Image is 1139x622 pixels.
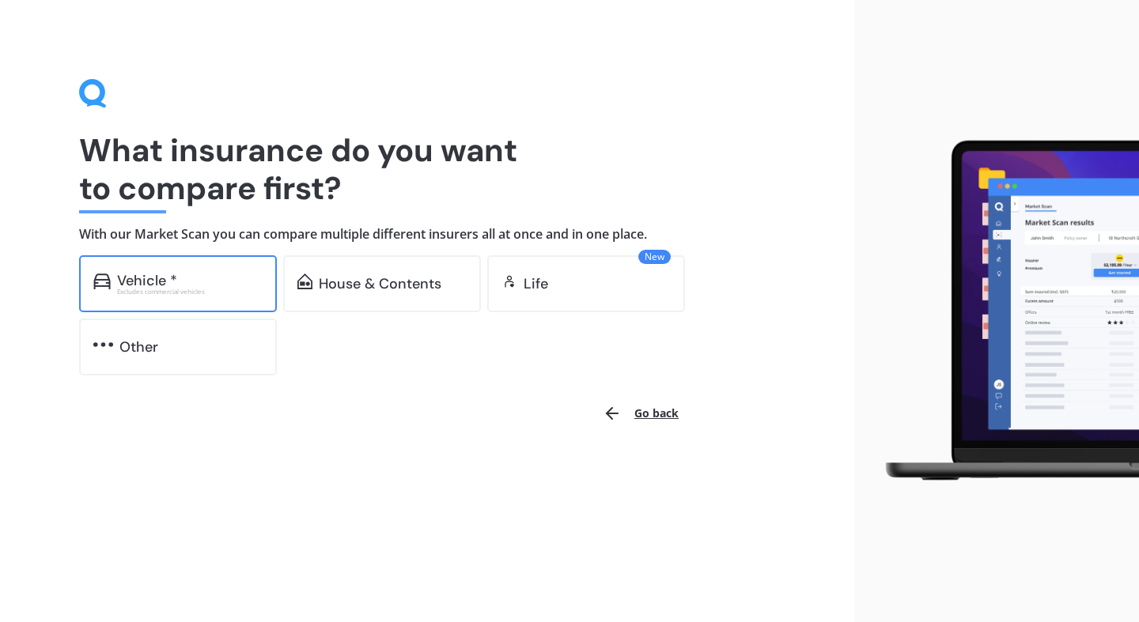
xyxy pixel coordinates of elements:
[79,131,775,207] h1: What insurance do you want to compare first?
[319,276,441,292] div: House & Contents
[867,133,1139,490] img: laptop.webp
[93,337,113,352] img: other.81dba5aafe580aa69f38.svg
[593,394,688,432] button: Go back
[524,276,548,292] div: Life
[117,273,177,288] div: Vehicle *
[501,273,517,289] img: life.f720d6a2d7cdcd3ad642.svg
[297,273,312,289] img: home-and-contents.b802091223b8502ef2dd.svg
[119,339,158,355] div: Other
[79,226,775,243] h4: With our Market Scan you can compare multiple different insurers all at once and in one place.
[117,288,263,295] div: Excludes commercial vehicles
[93,273,111,289] img: car.f15378c7a67c060ca3f3.svg
[638,250,671,264] span: New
